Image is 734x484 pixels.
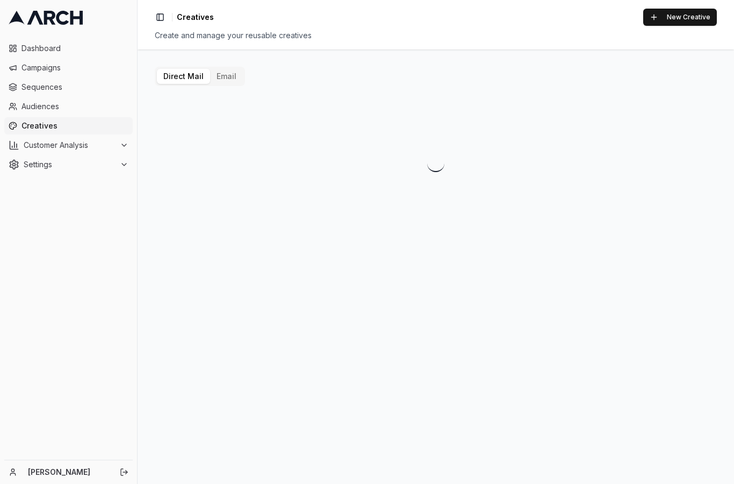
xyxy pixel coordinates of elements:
[4,79,133,96] a: Sequences
[21,82,128,92] span: Sequences
[4,156,133,173] button: Settings
[24,159,116,170] span: Settings
[21,101,128,112] span: Audiences
[177,12,214,23] nav: breadcrumb
[4,137,133,154] button: Customer Analysis
[210,69,243,84] button: Email
[21,120,128,131] span: Creatives
[4,59,133,76] a: Campaigns
[177,12,214,23] span: Creatives
[28,467,108,478] a: [PERSON_NAME]
[117,465,132,480] button: Log out
[4,98,133,115] a: Audiences
[21,62,128,73] span: Campaigns
[155,30,717,41] div: Create and manage your reusable creatives
[4,117,133,134] a: Creatives
[157,69,210,84] button: Direct Mail
[643,9,717,26] button: New Creative
[24,140,116,151] span: Customer Analysis
[21,43,128,54] span: Dashboard
[4,40,133,57] a: Dashboard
